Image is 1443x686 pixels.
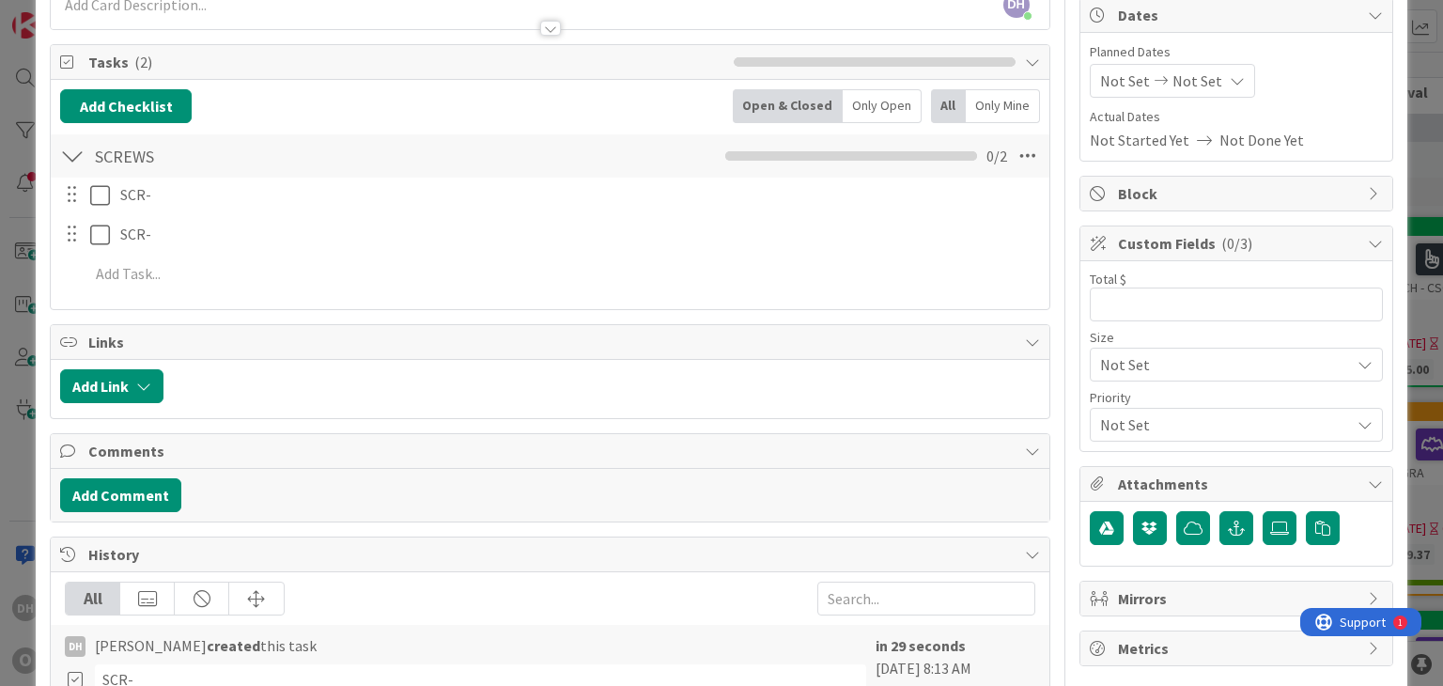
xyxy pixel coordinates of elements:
span: [PERSON_NAME] this task [95,634,317,657]
button: Add Link [60,369,163,403]
p: SCR- [120,224,1036,245]
input: Search... [817,582,1035,616]
span: Not Set [1100,412,1341,438]
span: Support [39,3,85,25]
span: Custom Fields [1118,232,1358,255]
span: Tasks [88,51,723,73]
span: ( 0/3 ) [1221,234,1252,253]
span: Mirrors [1118,587,1358,610]
span: Planned Dates [1090,42,1383,62]
span: Links [88,331,1015,353]
span: Not Set [1172,70,1222,92]
button: Add Checklist [60,89,192,123]
div: 1 [98,8,102,23]
span: Metrics [1118,637,1358,660]
span: History [88,543,1015,566]
p: SCR- [120,184,1036,206]
span: Dates [1118,4,1358,26]
span: 0 / 2 [986,145,1007,167]
div: Only Mine [966,89,1040,123]
span: Not Done Yet [1219,129,1304,151]
div: DH [65,636,85,657]
span: Not Started Yet [1090,129,1189,151]
b: created [207,636,260,655]
input: Add Checklist... [88,139,511,173]
span: ( 2 ) [134,53,152,71]
button: Add Comment [60,478,181,512]
div: Only Open [843,89,922,123]
div: All [66,583,120,615]
b: in 29 seconds [876,636,966,655]
span: Attachments [1118,473,1358,495]
span: Comments [88,440,1015,462]
span: Not Set [1100,351,1341,378]
div: Size [1090,331,1383,344]
span: Actual Dates [1090,107,1383,127]
div: Open & Closed [733,89,843,123]
span: Not Set [1100,70,1150,92]
span: Block [1118,182,1358,205]
div: Priority [1090,391,1383,404]
label: Total $ [1090,271,1126,288]
div: All [931,89,966,123]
